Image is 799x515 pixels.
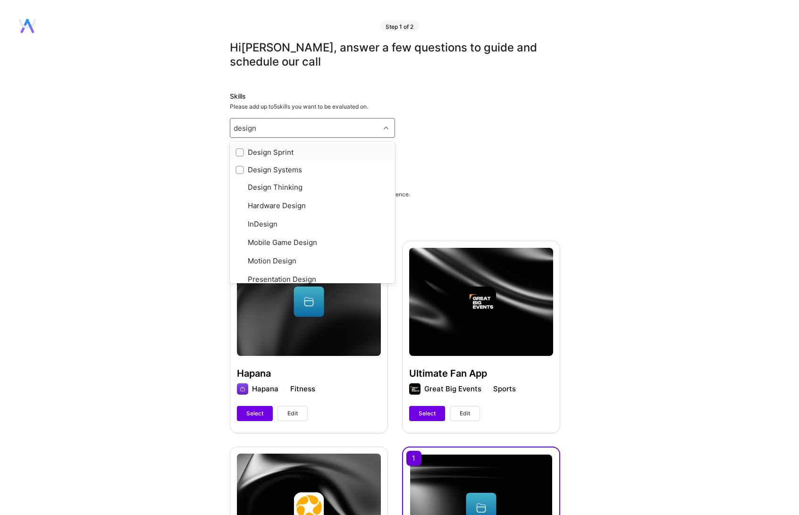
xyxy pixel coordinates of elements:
div: Design Thinking [235,182,389,193]
div: Please add up to 5 skills you want to be evaluated on. [230,103,560,110]
i: icon Chevron [384,126,388,130]
div: Hi [PERSON_NAME] , answer a few questions to guide and schedule our call [230,41,560,69]
div: Step 1 of 2 [380,20,419,32]
div: InDesign [235,219,389,230]
div: Skills [230,92,560,101]
div: Mobile Game Design [235,237,389,248]
div: Design Sprint [235,147,389,157]
span: Edit [287,409,298,418]
div: Presentation Design [235,274,389,285]
span: Select [419,409,436,418]
div: Design Systems [235,165,389,175]
span: Edit [460,409,470,418]
div: Motion Design [235,256,389,267]
span: Select [246,409,263,418]
div: Hardware Design [235,201,389,211]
